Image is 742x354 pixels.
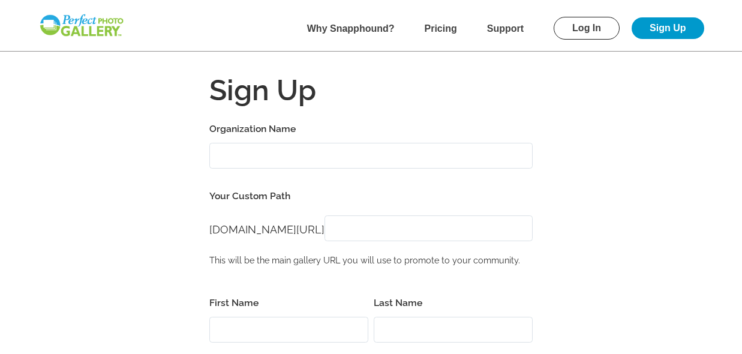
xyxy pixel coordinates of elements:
[374,295,533,311] label: Last Name
[38,13,125,38] img: Snapphound Logo
[632,17,704,39] a: Sign Up
[209,255,520,265] small: This will be the main gallery URL you will use to promote to your community.
[209,188,533,205] label: Your Custom Path
[487,23,524,34] a: Support
[307,23,395,34] a: Why Snapphound?
[554,17,620,40] a: Log In
[209,76,533,104] h1: Sign Up
[209,295,368,311] label: First Name
[209,121,533,137] label: Organization Name
[209,223,325,236] span: [DOMAIN_NAME][URL]
[425,23,457,34] a: Pricing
